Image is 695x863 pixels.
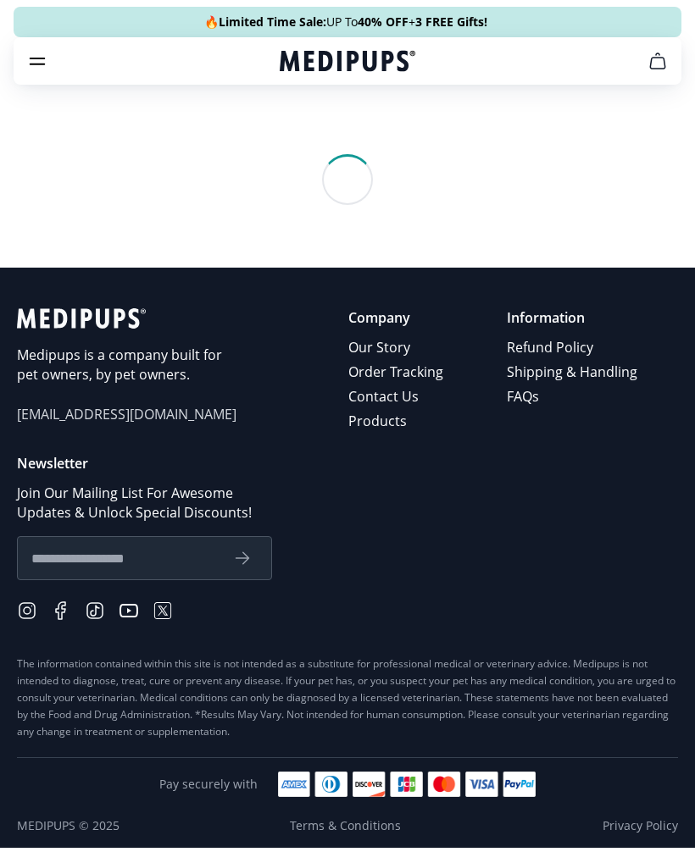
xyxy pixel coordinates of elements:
[17,656,678,740] div: The information contained within this site is not intended as a substitute for professional medic...
[17,454,678,473] p: Newsletter
[507,308,640,328] p: Information
[348,384,446,409] a: Contact Us
[17,484,272,523] p: Join Our Mailing List For Awesome Updates & Unlock Special Discounts!
[348,360,446,384] a: Order Tracking
[637,41,678,81] button: cart
[278,772,536,797] img: payment methods
[17,346,237,384] p: Medipups is a company built for pet owners, by pet owners.
[507,335,640,360] a: Refund Policy
[507,360,640,384] a: Shipping & Handling
[204,14,487,30] span: 🔥 UP To +
[290,817,401,834] a: Terms & Conditions
[348,335,446,360] a: Our Story
[159,776,258,793] span: Pay securely with
[17,817,120,834] span: Medipups © 2025
[280,48,415,77] a: Medipups
[27,51,47,71] button: burger-menu
[348,409,446,434] a: Products
[348,308,446,328] p: Company
[507,384,640,409] a: FAQs
[603,817,678,834] a: Privacy Policy
[17,405,237,424] span: [EMAIL_ADDRESS][DOMAIN_NAME]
